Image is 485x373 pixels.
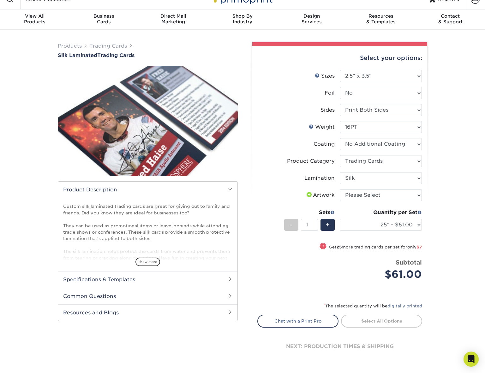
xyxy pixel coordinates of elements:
[416,13,485,25] div: & Support
[58,59,238,183] img: Silk Laminated 01
[315,72,335,80] div: Sizes
[63,203,232,267] p: Custom silk laminated trading cards are great for giving out to family and friends. Did you know ...
[324,304,422,308] small: The selected quantity will be
[320,106,335,114] div: Sides
[305,191,335,199] div: Artwork
[89,43,127,49] a: Trading Cards
[139,13,208,25] div: Marketing
[58,182,237,198] h2: Product Description
[337,245,342,249] strong: 25
[139,13,208,19] span: Direct Mail
[346,13,416,25] div: & Templates
[277,13,346,25] div: Services
[407,245,422,249] span: only
[329,245,422,251] small: Get more trading cards per set for
[416,245,422,249] span: $7
[69,13,138,19] span: Business
[58,52,97,58] span: Silk Laminated
[58,271,237,288] h2: Specifications & Templates
[387,304,422,308] a: digitally printed
[340,209,422,216] div: Quantity per Set
[257,46,422,70] div: Select your options:
[208,13,277,25] div: Industry
[341,315,422,327] a: Select All Options
[58,52,238,58] a: Silk LaminatedTrading Cards
[58,304,237,321] h2: Resources and Blogs
[416,9,485,30] a: Contact& Support
[346,9,416,30] a: Resources& Templates
[135,258,160,266] span: show more
[208,13,277,19] span: Shop By
[290,220,293,230] span: -
[69,9,138,30] a: BusinessCards
[277,13,346,19] span: Design
[58,43,82,49] a: Products
[58,52,238,58] h1: Trading Cards
[416,13,485,19] span: Contact
[208,9,277,30] a: Shop ByIndustry
[396,259,422,266] strong: Subtotal
[58,288,237,304] h2: Common Questions
[257,315,338,327] a: Chat with a Print Pro
[139,9,208,30] a: Direct MailMarketing
[464,352,479,367] div: Open Intercom Messenger
[326,220,330,230] span: +
[304,174,335,182] div: Lamination
[344,267,422,282] div: $61.00
[284,209,335,216] div: Sets
[257,328,422,365] div: next: production times & shipping
[277,9,346,30] a: DesignServices
[322,243,324,250] span: !
[314,140,335,148] div: Coating
[346,13,416,19] span: Resources
[309,123,335,131] div: Weight
[287,157,335,165] div: Product Category
[325,89,335,97] div: Foil
[69,13,138,25] div: Cards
